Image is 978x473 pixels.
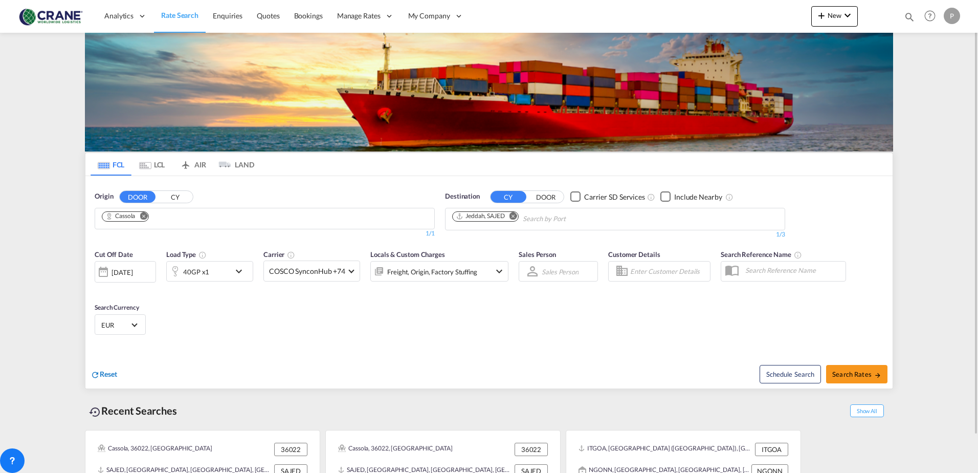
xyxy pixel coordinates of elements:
span: Quotes [257,11,279,20]
span: Bookings [294,11,323,20]
md-icon: icon-information-outline [198,251,207,259]
span: Sales Person [519,250,556,259]
div: 36022 [274,443,307,456]
span: Search Currency [95,304,139,311]
md-pagination-wrapper: Use the left and right arrow keys to navigate between tabs [91,153,254,176]
span: Rate Search [161,11,198,19]
button: CY [157,191,193,203]
span: Locals & Custom Charges [370,250,445,259]
div: P [944,8,960,24]
div: ITGOA, Genova (Genoa), Italy, Southern Europe, Europe [579,443,752,456]
div: 40GP x1 [183,265,209,279]
div: Carrier SD Services [584,192,645,202]
span: Search Rates [832,370,881,378]
md-checkbox: Checkbox No Ink [660,191,722,202]
div: 36022 [515,443,548,456]
div: Press delete to remove this chip. [105,212,137,221]
md-tab-item: AIR [172,153,213,176]
span: Destination [445,191,480,202]
md-select: Select Currency: € EUREuro [100,317,140,332]
button: DOOR [528,191,564,203]
div: Cassola [105,212,135,221]
md-chips-wrap: Chips container. Use arrow keys to select chips. [451,208,624,227]
span: Analytics [104,11,134,21]
span: COSCO SynconHub +74 [269,266,345,276]
md-icon: icon-backup-restore [89,406,101,418]
button: Remove [133,212,148,222]
span: Manage Rates [337,11,381,21]
md-icon: icon-chevron-down [233,265,250,277]
button: icon-plus 400-fgNewicon-chevron-down [811,6,858,27]
md-tab-item: LAND [213,153,254,176]
span: Reset [100,370,117,378]
md-checkbox: Checkbox No Ink [570,191,645,202]
div: icon-magnify [904,11,915,27]
div: Press delete to remove this chip. [456,212,507,221]
input: Chips input. [523,211,620,227]
md-icon: icon-chevron-down [841,9,854,21]
button: Search Ratesicon-arrow-right [826,365,887,383]
div: 1/3 [445,230,785,239]
md-tab-item: FCL [91,153,131,176]
div: Recent Searches [85,399,181,422]
span: New [815,11,854,19]
span: Show All [850,404,884,417]
img: LCL+%26+FCL+BACKGROUND.png [85,33,893,152]
div: Freight Origin Factory Stuffingicon-chevron-down [370,261,508,282]
span: Search Reference Name [721,250,802,259]
span: Carrier [263,250,295,259]
md-icon: Unchecked: Ignores neighbouring ports when fetching rates.Checked : Includes neighbouring ports w... [725,193,733,201]
span: Customer Details [608,250,660,259]
span: My Company [408,11,450,21]
button: Remove [503,212,518,222]
span: Cut Off Date [95,250,133,259]
md-chips-wrap: Chips container. Use arrow keys to select chips. [100,208,157,226]
span: Origin [95,191,113,202]
div: 1/1 [95,229,435,238]
img: 374de710c13411efa3da03fd754f1635.jpg [15,5,84,28]
div: icon-refreshReset [91,369,117,380]
div: ITGOA [755,443,788,456]
div: Freight Origin Factory Stuffing [387,265,477,279]
md-icon: icon-airplane [180,159,192,166]
div: Cassola, 36022, Europe [98,443,212,456]
div: Include Nearby [674,192,722,202]
md-icon: icon-magnify [904,11,915,23]
md-icon: The selected Trucker/Carrierwill be displayed in the rate results If the rates are from another f... [287,251,295,259]
div: [DATE] [112,268,132,277]
md-icon: icon-refresh [91,370,100,379]
div: 40GP x1icon-chevron-down [166,261,253,282]
md-icon: icon-chevron-down [493,265,505,277]
md-icon: Your search will be saved by the below given name [794,251,802,259]
div: Cassola, 36022, Europe [338,443,453,456]
span: Enquiries [213,11,242,20]
input: Enter Customer Details [630,264,707,279]
button: Note: By default Schedule search will only considerorigin ports, destination ports and cut off da... [760,365,821,383]
md-icon: Unchecked: Search for CY (Container Yard) services for all selected carriers.Checked : Search for... [647,193,655,201]
span: Load Type [166,250,207,259]
button: CY [491,191,526,203]
md-tab-item: LCL [131,153,172,176]
input: Search Reference Name [740,263,846,278]
span: Help [921,7,939,25]
button: DOOR [120,191,155,203]
span: EUR [101,320,130,330]
div: Help [921,7,944,26]
md-select: Sales Person [541,264,580,279]
md-datepicker: Select [95,282,102,295]
md-icon: icon-arrow-right [874,372,881,379]
div: [DATE] [95,261,156,283]
div: Jeddah, SAJED [456,212,505,221]
md-icon: icon-plus 400-fg [815,9,828,21]
div: OriginDOOR CY Chips container. Use arrow keys to select chips.1/1Destination CY DOORCheckbox No I... [85,176,893,389]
